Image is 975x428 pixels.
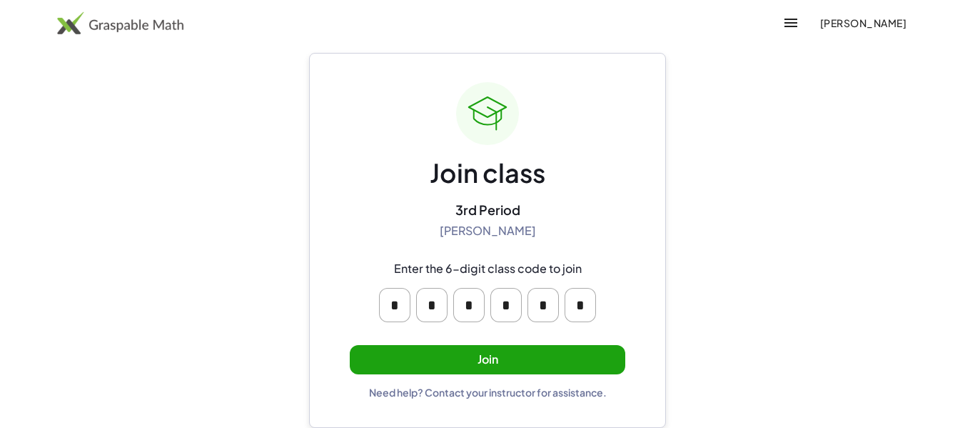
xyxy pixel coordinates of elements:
[430,156,545,190] div: Join class
[394,262,582,277] div: Enter the 6-digit class code to join
[819,16,906,29] span: [PERSON_NAME]
[369,386,607,399] div: Need help? Contact your instructor for assistance.
[350,345,625,374] button: Join
[490,288,522,322] input: Please enter OTP character 4
[455,201,520,218] div: 3rd Period
[527,288,559,322] input: Please enter OTP character 5
[416,288,448,322] input: Please enter OTP character 2
[379,288,410,322] input: Please enter OTP character 1
[808,10,918,36] button: [PERSON_NAME]
[440,224,536,239] div: [PERSON_NAME]
[453,288,485,322] input: Please enter OTP character 3
[565,288,596,322] input: Please enter OTP character 6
